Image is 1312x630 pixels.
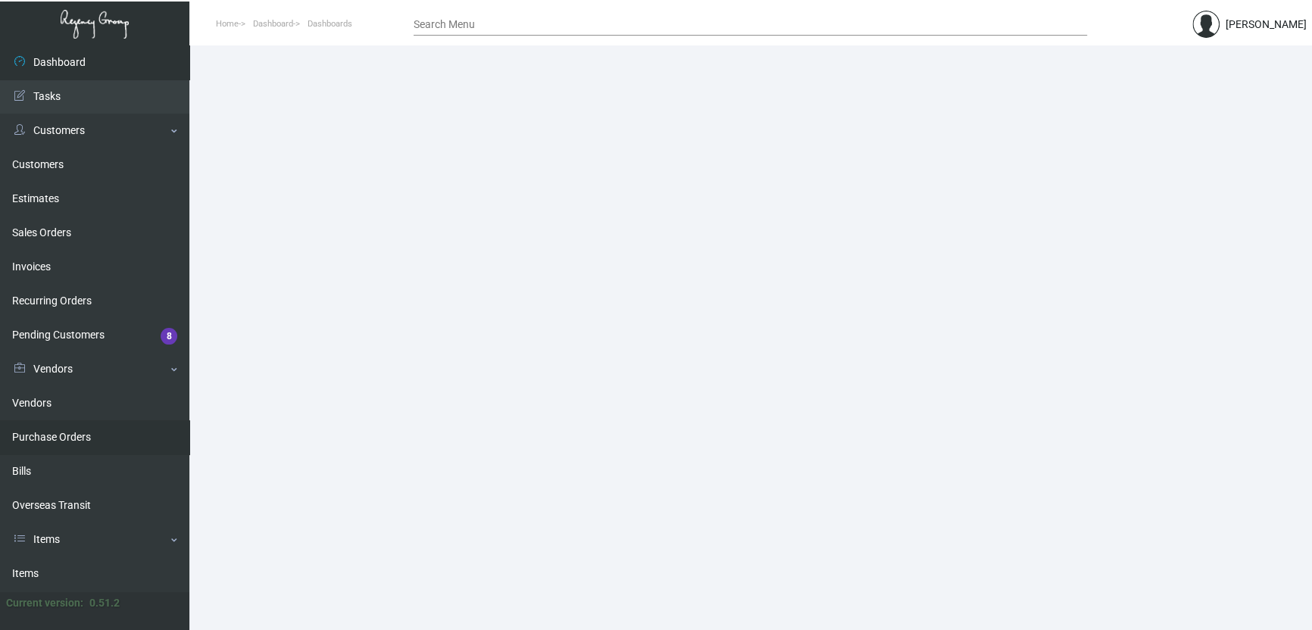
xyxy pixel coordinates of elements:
span: Dashboard [253,19,293,29]
span: Home [216,19,239,29]
div: 0.51.2 [89,595,120,611]
span: Dashboards [308,19,352,29]
img: admin@bootstrapmaster.com [1192,11,1220,38]
div: Current version: [6,595,83,611]
div: [PERSON_NAME] [1226,17,1307,33]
